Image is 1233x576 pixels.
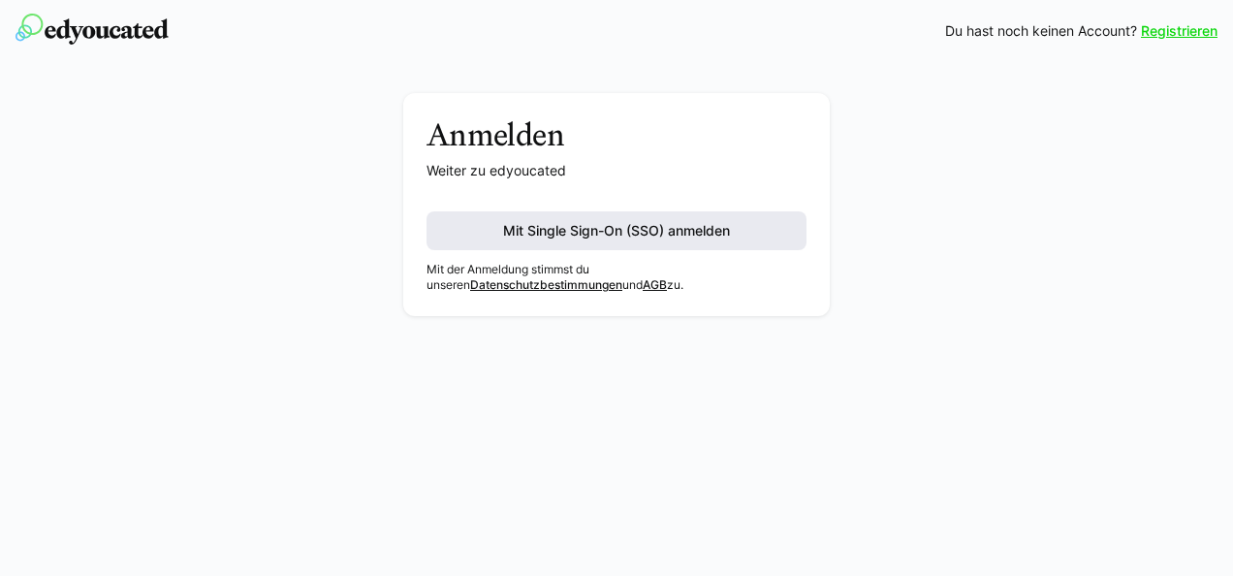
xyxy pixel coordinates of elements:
[427,161,806,180] p: Weiter zu edyoucated
[1141,21,1217,41] a: Registrieren
[427,211,806,250] button: Mit Single Sign-On (SSO) anmelden
[470,277,622,292] a: Datenschutzbestimmungen
[427,262,806,293] p: Mit der Anmeldung stimmst du unseren und zu.
[427,116,806,153] h3: Anmelden
[500,221,733,240] span: Mit Single Sign-On (SSO) anmelden
[16,14,169,45] img: edyoucated
[945,21,1137,41] span: Du hast noch keinen Account?
[643,277,667,292] a: AGB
